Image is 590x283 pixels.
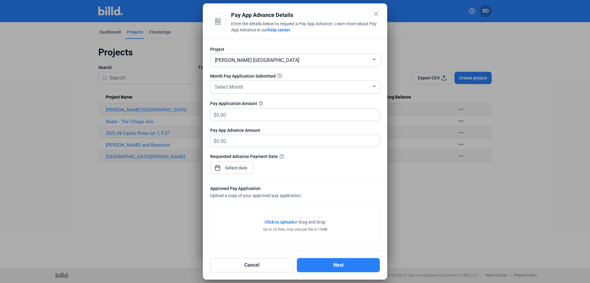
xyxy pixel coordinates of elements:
span: . [290,27,291,32]
div: Pay App Advance Amount [210,127,380,133]
div: Upload a copy of your approved pay application. [210,185,380,200]
div: Project [210,46,380,52]
button: Cancel [210,258,293,272]
mat-icon: help_outline [257,100,265,107]
div: Requested Advance Payment Date [210,153,380,160]
span: Select Month [215,84,243,90]
button: Open calendar [214,162,221,168]
span: or drag and drop [293,219,325,225]
input: 0.00 [216,135,372,147]
span: $ [210,135,216,145]
div: Up to 20 files, max size per file is 15MB [263,227,327,232]
input: Select date [223,164,250,172]
span: $ [210,109,216,119]
div: Month Pay Application Submitted [210,73,380,79]
div: Enter the details below to request a Pay App Advance. Learn more about Pay App Advance in our [231,21,380,34]
a: help center [268,27,290,32]
input: 0.00 [216,109,372,121]
mat-icon: close [372,10,380,18]
div: Pay App Advance Details [231,11,380,19]
span: Click to upload [265,220,293,224]
div: Approved Pay Application [210,185,380,193]
div: Pay Application Amount [210,100,380,107]
button: Next [297,258,380,272]
span: [PERSON_NAME] [GEOGRAPHIC_DATA] [215,57,299,63]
